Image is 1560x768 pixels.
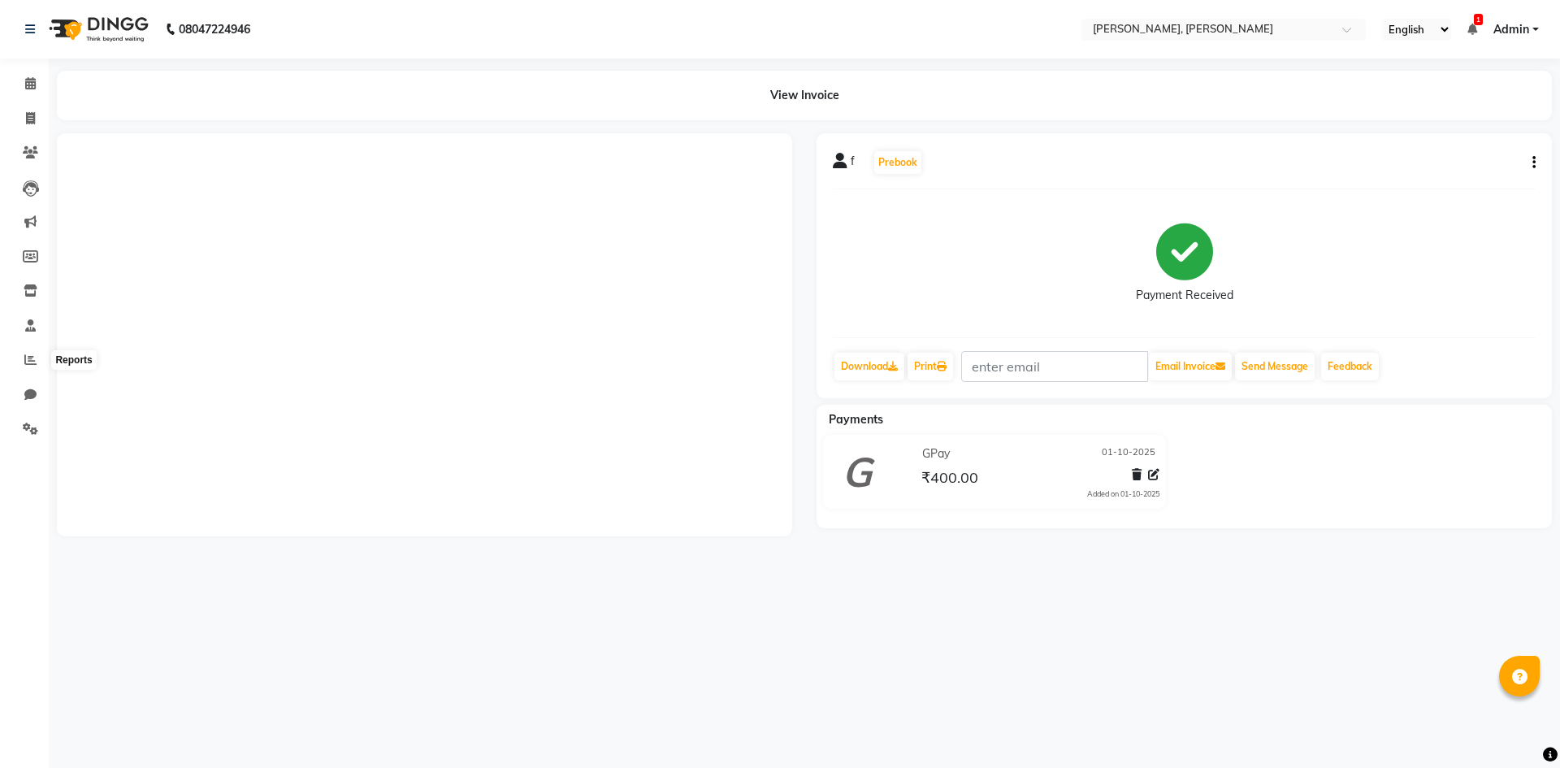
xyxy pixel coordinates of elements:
[874,151,921,174] button: Prebook
[1136,287,1233,304] div: Payment Received
[1149,353,1232,380] button: Email Invoice
[41,7,153,52] img: logo
[1474,14,1483,25] span: 1
[1492,703,1544,752] iframe: chat widget
[1102,445,1155,462] span: 01-10-2025
[1467,22,1477,37] a: 1
[921,468,978,491] span: ₹400.00
[961,351,1148,382] input: enter email
[1087,488,1159,500] div: Added on 01-10-2025
[57,71,1552,120] div: View Invoice
[829,412,883,427] span: Payments
[51,350,96,370] div: Reports
[908,353,953,380] a: Print
[1235,353,1315,380] button: Send Message
[179,7,250,52] b: 08047224946
[834,353,904,380] a: Download
[922,445,950,462] span: GPay
[851,153,855,176] span: f
[1493,21,1529,38] span: Admin
[1321,353,1379,380] a: Feedback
